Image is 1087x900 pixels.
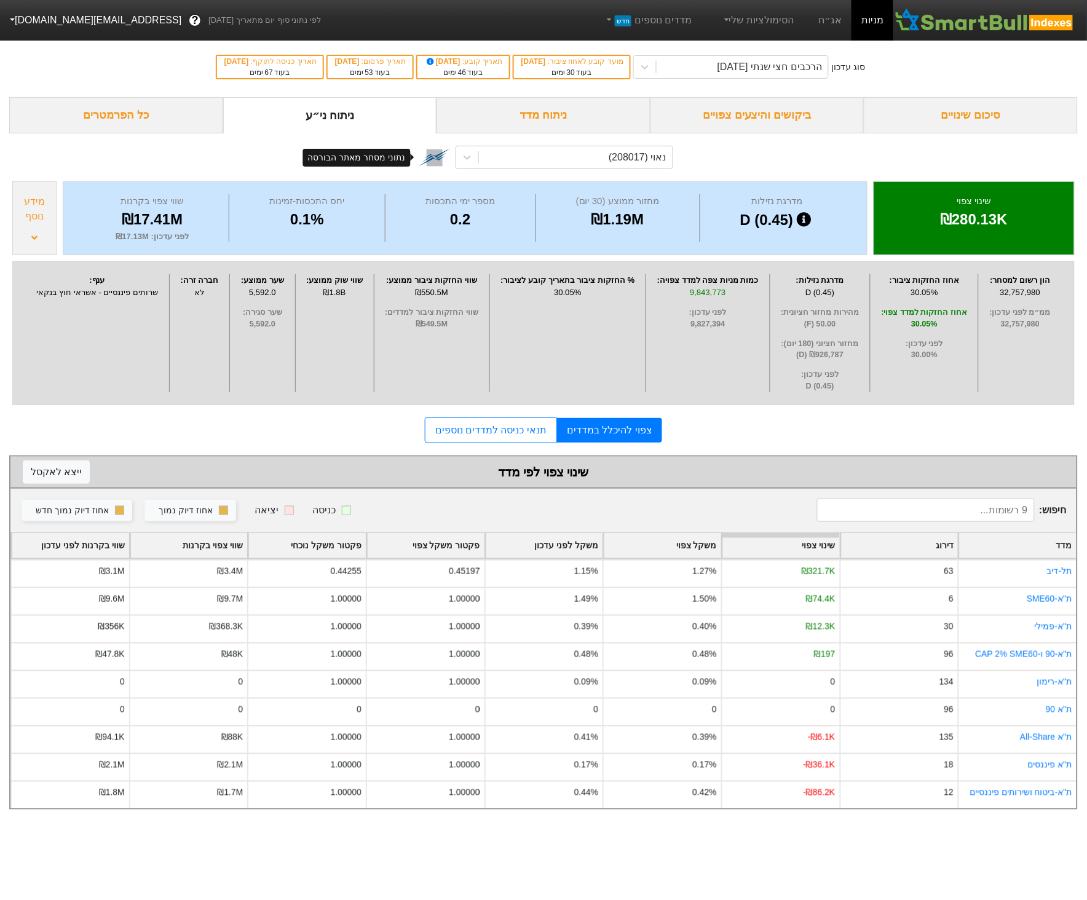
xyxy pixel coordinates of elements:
[265,68,273,77] span: 67
[223,56,317,67] div: תאריך כניסה לתוקף :
[12,533,129,558] div: Toggle SortBy
[424,67,503,78] div: בעוד ימים
[567,68,575,77] span: 30
[804,759,836,772] div: -₪36.1K
[437,97,650,133] div: ניתוח מדד
[982,286,1059,299] div: 32,757,980
[79,194,226,208] div: שווי צפוי בקרנות
[99,759,125,772] div: ₪2.1M
[773,338,868,350] span: מחזור חציוני (180 יום) :
[95,648,124,661] div: ₪47.8K
[449,759,480,772] div: 1.00000
[893,8,1077,33] img: SmartBull
[23,460,90,484] button: ייצא לאקסל
[233,274,291,286] div: שער ממוצע :
[717,60,823,74] div: הרכבים חצי שנתי [DATE]
[890,194,1059,208] div: שינוי צפוי
[331,620,362,633] div: 1.00000
[23,463,1064,481] div: שינוי צפוי לפי מדד
[650,97,864,133] div: ביקושים והיצעים צפויים
[574,786,598,799] div: 0.44%
[944,648,954,661] div: 96
[221,731,243,744] div: ₪88K
[425,417,557,443] a: תנאי כניסה למדדים נוספים
[357,703,362,716] div: 0
[808,731,835,744] div: -₪6.1K
[486,533,603,558] div: Toggle SortBy
[806,620,835,633] div: ₪12.3K
[312,503,336,518] div: כניסה
[217,786,243,799] div: ₪1.7M
[9,97,223,133] div: כל הפרמטרים
[248,533,366,558] div: Toggle SortBy
[806,593,835,606] div: ₪74.4K
[1021,732,1072,742] a: ת''א All-Share
[831,61,865,74] div: סוג עדכון
[331,593,362,606] div: 1.00000
[159,504,213,518] div: אחוז דיוק נמוך
[377,274,486,286] div: שווי החזקות ציבור ממוצע :
[299,286,371,299] div: ₪1.8B
[864,97,1078,133] div: סיכום שינויים
[95,731,124,744] div: ₪94.1K
[449,676,480,689] div: 1.00000
[221,648,243,661] div: ₪48K
[233,318,291,330] span: 5,592.0
[521,57,548,66] span: [DATE]
[419,141,451,173] img: tase link
[224,57,251,66] span: [DATE]
[520,56,623,67] div: מועד קובע לאחוז ציבור :
[232,208,382,231] div: 0.1%
[944,786,954,799] div: 12
[874,338,975,350] span: לפני עדכון :
[717,8,799,33] a: הסימולציות שלי
[22,500,132,522] button: אחוז דיוק נמוך חדש
[449,731,480,744] div: 1.00000
[773,274,868,286] div: מדרגת נזילות :
[424,56,503,67] div: תאריך קובע :
[574,676,598,689] div: 0.09%
[693,786,717,799] div: 0.42%
[693,676,717,689] div: 0.09%
[449,620,480,633] div: 1.00000
[232,194,382,208] div: יחס התכסות-זמינות
[693,620,717,633] div: 0.40%
[841,533,959,558] div: Toggle SortBy
[817,499,1035,522] input: 9 רשומות...
[574,565,598,578] div: 1.15%
[831,703,836,716] div: 0
[1027,594,1072,604] a: ת''א-SME60
[693,593,717,606] div: 1.50%
[331,731,362,744] div: 1.00000
[557,418,662,443] a: צפוי להיכלל במדדים
[425,57,463,66] span: [DATE]
[1037,677,1072,687] a: ת''א-רימון
[334,67,406,78] div: בעוד ימים
[944,759,954,772] div: 18
[377,307,486,318] span: שווי החזקות ציבור למדדים :
[79,208,226,231] div: ₪17.41M
[99,593,125,606] div: ₪9.6M
[890,208,1059,231] div: ₪280.13K
[99,565,125,578] div: ₪3.1M
[475,703,480,716] div: 0
[493,286,643,299] div: 30.05%
[831,676,836,689] div: 0
[649,286,766,299] div: 9,843,773
[539,208,697,231] div: ₪1.19M
[331,648,362,661] div: 1.00000
[874,286,975,299] div: 30.05%
[693,759,717,772] div: 0.17%
[377,318,486,330] span: ₪549.5M
[982,274,1059,286] div: הון רשום למסחר :
[217,593,243,606] div: ₪9.7M
[389,208,532,231] div: 0.2
[130,533,248,558] div: Toggle SortBy
[982,307,1059,318] span: ממ״מ לפני עדכון :
[874,307,975,318] span: אחוז החזקות למדד צפוי :
[520,67,623,78] div: בעוד ימים
[944,703,954,716] div: 96
[949,593,954,606] div: 6
[594,703,599,716] div: 0
[944,565,954,578] div: 63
